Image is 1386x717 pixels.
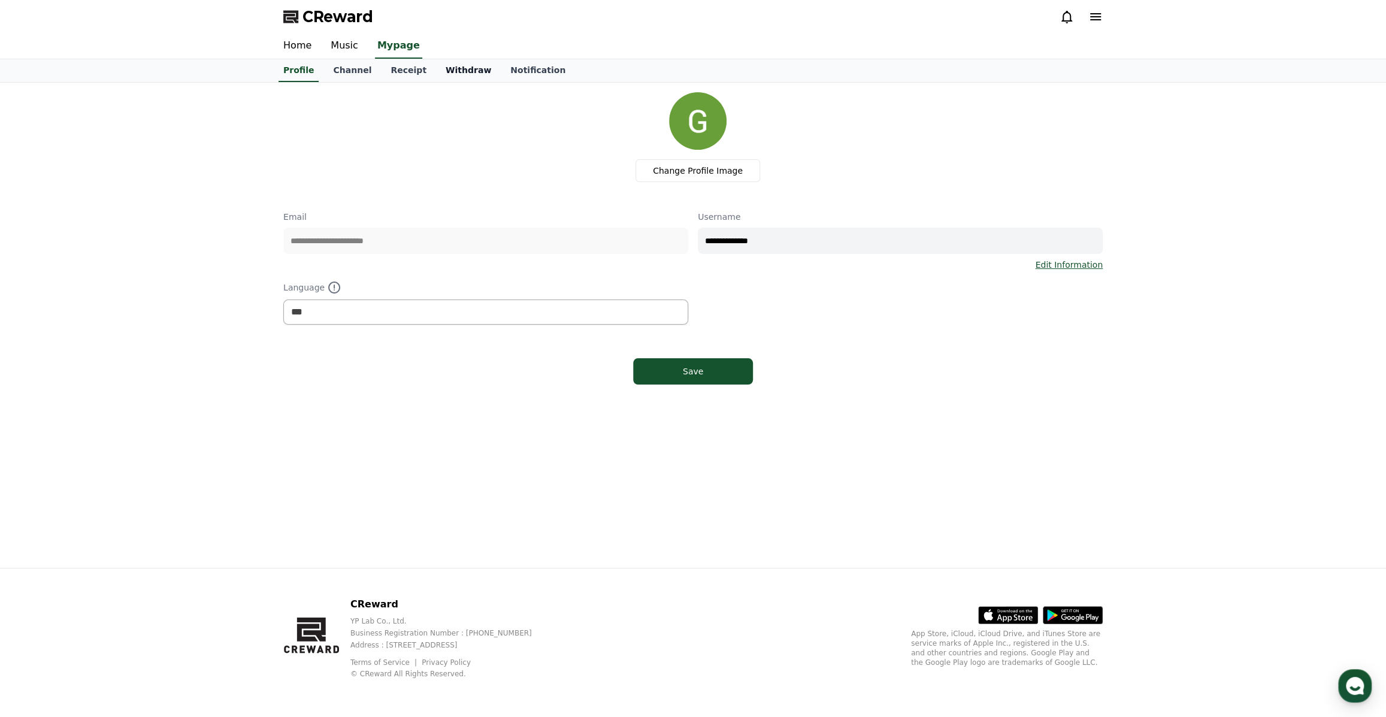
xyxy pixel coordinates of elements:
a: Home [274,34,321,59]
a: Messages [79,380,155,410]
span: CReward [302,7,373,26]
a: Settings [155,380,230,410]
p: CReward [350,597,551,612]
a: Home [4,380,79,410]
a: Channel [323,59,381,82]
label: Change Profile Image [635,159,760,182]
button: Save [633,358,753,385]
a: Music [321,34,368,59]
img: profile_image [669,92,727,150]
div: Save [657,365,729,377]
p: © CReward All Rights Reserved. [350,669,551,679]
a: Profile [279,59,319,82]
p: Business Registration Number : [PHONE_NUMBER] [350,628,551,638]
span: Settings [177,398,207,407]
a: Privacy Policy [422,658,471,667]
p: Address : [STREET_ADDRESS] [350,640,551,650]
a: Terms of Service [350,658,419,667]
a: Withdraw [436,59,501,82]
p: Username [698,211,1103,223]
span: Messages [99,398,135,408]
p: App Store, iCloud, iCloud Drive, and iTunes Store are service marks of Apple Inc., registered in ... [911,629,1103,667]
a: Mypage [375,34,422,59]
a: Receipt [381,59,436,82]
p: Language [283,280,688,295]
a: Edit Information [1035,259,1103,271]
p: YP Lab Co., Ltd. [350,616,551,626]
span: Home [31,398,52,407]
a: Notification [501,59,575,82]
p: Email [283,211,688,223]
a: CReward [283,7,373,26]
